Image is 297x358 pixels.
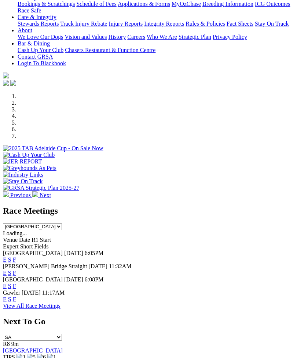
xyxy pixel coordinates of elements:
[18,60,66,66] a: Login To Blackbook
[18,47,63,53] a: Cash Up Your Club
[3,230,27,236] span: Loading...
[18,14,56,20] a: Care & Integrity
[18,1,294,14] div: Industry
[3,303,60,309] a: View All Race Meetings
[18,40,50,47] a: Bar & Dining
[3,243,19,250] span: Expert
[3,289,20,296] span: Gawler
[18,34,63,40] a: We Love Our Dogs
[3,165,56,171] img: Greyhounds As Pets
[76,1,116,7] a: Schedule of Fees
[42,289,65,296] span: 11:17AM
[118,1,170,7] a: Applications & Forms
[127,34,145,40] a: Careers
[18,47,294,53] div: Bar & Dining
[3,145,103,152] img: 2025 TAB Adelaide Cup - On Sale Now
[213,34,247,40] a: Privacy Policy
[3,206,294,216] h2: Race Meetings
[88,263,107,269] span: [DATE]
[65,34,107,40] a: Vision and Values
[3,250,63,256] span: [GEOGRAPHIC_DATA]
[18,34,294,40] div: About
[108,34,126,40] a: History
[3,192,32,198] a: Previous
[8,296,11,302] a: S
[147,34,177,40] a: Who We Are
[3,283,7,289] a: E
[3,80,9,86] img: facebook.svg
[3,296,7,302] a: E
[18,7,41,14] a: Race Safe
[22,289,41,296] span: [DATE]
[3,171,43,178] img: Industry Links
[40,192,51,198] span: Next
[3,178,43,185] img: Stay On Track
[179,34,211,40] a: Strategic Plan
[8,270,11,276] a: S
[202,1,253,7] a: Breeding Information
[3,317,294,326] h2: Next To Go
[109,21,143,27] a: Injury Reports
[3,152,55,158] img: Cash Up Your Club
[13,283,16,289] a: F
[32,192,51,198] a: Next
[85,276,104,283] span: 6:08PM
[18,1,75,7] a: Bookings & Scratchings
[172,1,201,7] a: MyOzChase
[18,21,294,27] div: Care & Integrity
[10,80,16,86] img: twitter.svg
[18,21,59,27] a: Stewards Reports
[20,243,33,250] span: Short
[255,1,290,7] a: ICG Outcomes
[60,21,107,27] a: Track Injury Rebate
[8,256,11,263] a: S
[32,191,38,197] img: chevron-right-pager-white.svg
[10,192,31,198] span: Previous
[64,276,83,283] span: [DATE]
[13,296,16,302] a: F
[3,185,79,191] img: GRSA Strategic Plan 2025-27
[11,341,19,347] span: 9m
[19,237,30,243] span: Date
[3,276,63,283] span: [GEOGRAPHIC_DATA]
[3,73,9,78] img: logo-grsa-white.png
[186,21,225,27] a: Rules & Policies
[3,263,87,269] span: [PERSON_NAME] Bridge Straight
[3,256,7,263] a: E
[3,270,7,276] a: E
[13,256,16,263] a: F
[32,237,51,243] span: R1 Start
[65,47,155,53] a: Chasers Restaurant & Function Centre
[13,270,16,276] a: F
[18,27,32,33] a: About
[255,21,289,27] a: Stay On Track
[3,158,42,165] img: IER REPORT
[3,191,9,197] img: chevron-left-pager-white.svg
[144,21,184,27] a: Integrity Reports
[8,283,11,289] a: S
[227,21,253,27] a: Fact Sheets
[3,237,18,243] span: Venue
[64,250,83,256] span: [DATE]
[85,250,104,256] span: 6:05PM
[109,263,132,269] span: 11:32AM
[3,341,10,347] span: R8
[34,243,48,250] span: Fields
[18,53,53,60] a: Contact GRSA
[3,347,63,354] a: [GEOGRAPHIC_DATA]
